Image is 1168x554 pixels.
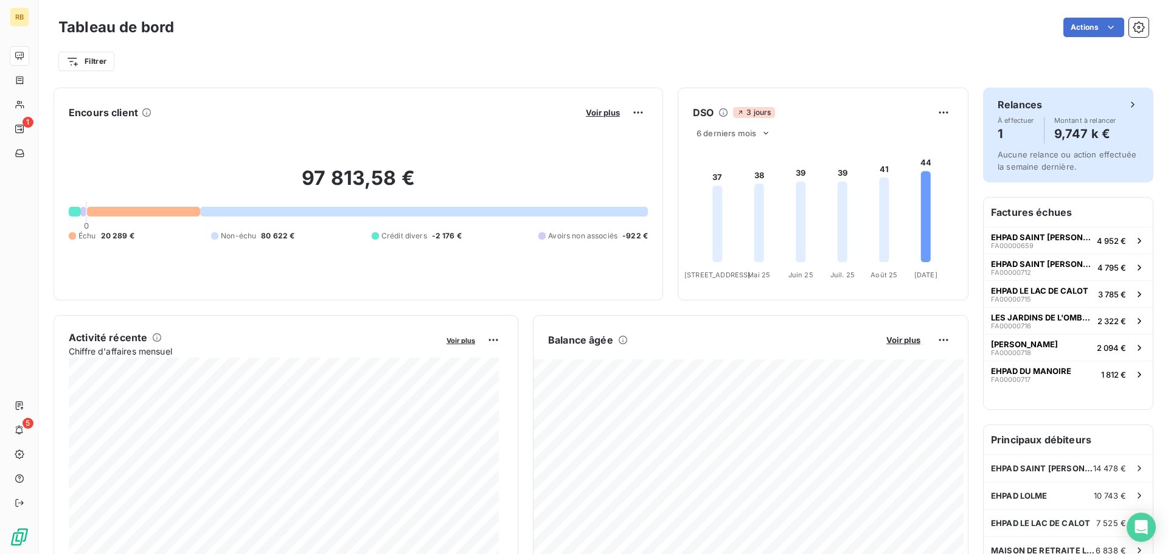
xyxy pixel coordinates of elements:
tspan: Juil. 25 [830,271,855,279]
h6: Activité récente [69,330,147,345]
span: 20 289 € [101,230,134,241]
span: Aucune relance ou action effectuée la semaine dernière. [998,150,1136,171]
h3: Tableau de bord [58,16,174,38]
button: [PERSON_NAME]FA000007182 094 € [984,334,1153,361]
span: 3 jours [733,107,774,118]
button: LES JARDINS DE L'OMBRIEREFA000007162 322 € [984,307,1153,334]
button: EHPAD SAINT [PERSON_NAME]FA000007124 795 € [984,254,1153,280]
h4: 9,747 k € [1054,124,1116,144]
button: Filtrer [58,52,114,71]
span: EHPAD SAINT [PERSON_NAME] [991,259,1093,269]
span: FA00000717 [991,376,1031,383]
span: FA00000659 [991,242,1034,249]
button: EHPAD SAINT [PERSON_NAME]FA000006594 952 € [984,227,1153,254]
span: -2 176 € [432,230,462,241]
span: Chiffre d'affaires mensuel [69,345,438,358]
tspan: Juin 25 [788,271,813,279]
span: FA00000718 [991,349,1031,356]
span: Voir plus [447,336,475,345]
button: EHPAD LE LAC DE CALOTFA000007153 785 € [984,280,1153,307]
span: 2 322 € [1097,316,1126,326]
span: Non-échu [221,230,256,241]
span: Voir plus [586,108,620,117]
button: EHPAD DU MANOIREFA000007171 812 € [984,361,1153,387]
tspan: [STREET_ADDRESS] [684,271,750,279]
button: Voir plus [443,334,479,345]
span: -922 € [622,230,648,241]
span: 1 812 € [1101,370,1126,379]
span: 5 [23,418,33,429]
span: 6 derniers mois [697,128,756,138]
h6: Encours client [69,105,138,120]
span: Échu [78,230,96,241]
h4: 1 [998,124,1034,144]
tspan: Août 25 [871,271,897,279]
tspan: Mai 25 [748,271,770,279]
span: 7 525 € [1096,518,1126,528]
img: Logo LeanPay [10,527,29,547]
span: FA00000712 [991,269,1031,276]
span: EHPAD SAINT [PERSON_NAME] [991,232,1092,242]
span: FA00000715 [991,296,1031,303]
h6: Principaux débiteurs [984,425,1153,454]
h6: DSO [693,105,714,120]
span: 0 [84,221,89,230]
span: LES JARDINS DE L'OMBRIERE [991,313,1093,322]
h6: Relances [998,97,1042,112]
span: EHPAD DU MANOIRE [991,366,1071,376]
h6: Factures échues [984,198,1153,227]
span: EHPAD SAINT [PERSON_NAME] [991,463,1093,473]
span: À effectuer [998,117,1034,124]
span: 1 [23,117,33,128]
div: RB [10,7,29,27]
span: 3 785 € [1098,289,1126,299]
tspan: [DATE] [914,271,937,279]
span: 2 094 € [1097,343,1126,353]
span: 4 795 € [1097,263,1126,272]
span: Crédit divers [381,230,427,241]
span: EHPAD LOLME [991,491,1048,500]
h6: Balance âgée [548,333,613,347]
span: FA00000716 [991,322,1031,330]
h2: 97 813,58 € [69,166,648,203]
span: 80 622 € [261,230,294,241]
button: Voir plus [883,334,924,345]
span: [PERSON_NAME] [991,339,1058,349]
span: 4 952 € [1097,236,1126,246]
span: 10 743 € [1094,491,1126,500]
span: Voir plus [886,335,920,345]
span: EHPAD LE LAC DE CALOT [991,286,1088,296]
div: Open Intercom Messenger [1127,513,1156,542]
button: Voir plus [582,107,624,118]
span: Avoirs non associés [548,230,617,241]
button: Actions [1063,18,1124,37]
span: Montant à relancer [1054,117,1116,124]
span: EHPAD LE LAC DE CALOT [991,518,1090,528]
span: 14 478 € [1093,463,1126,473]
